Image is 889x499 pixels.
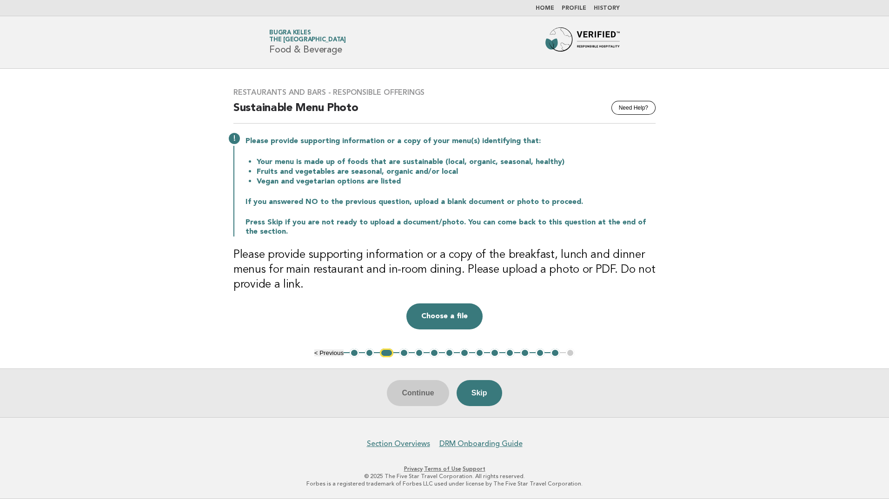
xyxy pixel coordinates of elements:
[380,348,393,358] button: 3
[404,466,423,472] a: Privacy
[460,348,469,358] button: 8
[445,348,454,358] button: 7
[611,101,656,115] button: Need Help?
[160,473,729,480] p: © 2025 The Five Star Travel Corporation. All rights reserved.
[245,137,656,146] p: Please provide supporting information or a copy of your menu(s) identifying that:
[505,348,515,358] button: 11
[415,348,424,358] button: 5
[545,27,620,57] img: Forbes Travel Guide
[536,6,554,11] a: Home
[233,248,656,292] h3: Please provide supporting information or a copy of the breakfast, lunch and dinner menus for main...
[475,348,484,358] button: 9
[439,439,523,448] a: DRM Onboarding Guide
[463,466,485,472] a: Support
[350,348,359,358] button: 1
[257,177,656,186] li: Vegan and vegetarian options are listed
[406,303,483,329] button: Choose a file
[457,380,502,406] button: Skip
[399,348,409,358] button: 4
[520,348,530,358] button: 12
[365,348,374,358] button: 2
[424,466,461,472] a: Terms of Use
[160,480,729,487] p: Forbes is a registered trademark of Forbes LLC used under license by The Five Star Travel Corpora...
[594,6,620,11] a: History
[245,197,656,207] p: If you answered NO to the previous question, upload a blank document or photo to proceed.
[314,349,344,356] button: < Previous
[245,218,656,236] p: Press Skip if you are not ready to upload a document/photo. You can come back to this question at...
[269,37,346,43] span: The [GEOGRAPHIC_DATA]
[233,88,656,97] h3: Restaurants and Bars - Responsible Offerings
[257,167,656,177] li: Fruits and vegetables are seasonal, organic and/or local
[367,439,430,448] a: Section Overviews
[269,30,346,43] a: Bugra KelesThe [GEOGRAPHIC_DATA]
[269,30,346,54] h1: Food & Beverage
[160,465,729,473] p: · ·
[430,348,439,358] button: 6
[536,348,545,358] button: 13
[490,348,499,358] button: 10
[233,101,656,124] h2: Sustainable Menu Photo
[551,348,560,358] button: 14
[257,157,656,167] li: Your menu is made up of foods that are sustainable (local, organic, seasonal, healthy)
[562,6,586,11] a: Profile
